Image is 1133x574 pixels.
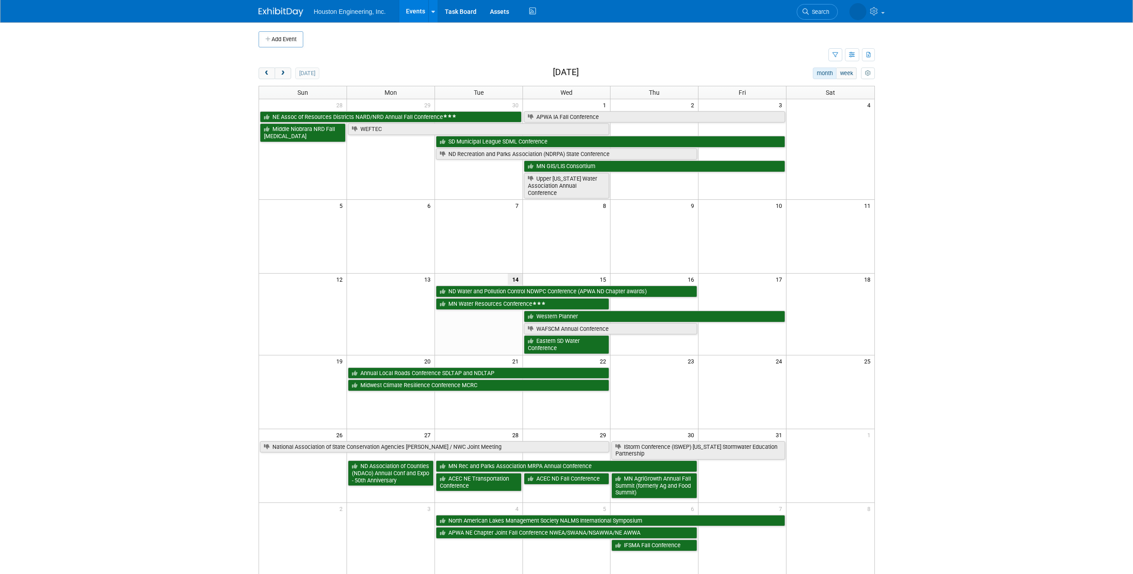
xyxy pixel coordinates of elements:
span: 5 [339,200,347,211]
a: IStorm Conference (ISWEP) [US_STATE] Stormwater Education Partnership [611,441,785,460]
span: 28 [511,429,523,440]
a: MN Water Resources Conference [436,298,610,310]
span: 9 [690,200,698,211]
img: Heidi Joarnt [849,3,866,20]
h2: [DATE] [553,68,579,77]
a: APWA IA Fall Conference [524,111,786,123]
span: 16 [687,274,698,285]
span: 30 [687,429,698,440]
span: 6 [426,200,435,211]
button: Add Event [259,31,303,47]
button: next [275,68,291,79]
span: 17 [775,274,786,285]
a: Search [797,4,838,20]
button: [DATE] [295,68,319,79]
span: 28 [335,99,347,110]
a: SD Municipal League SDML Conference [436,136,785,148]
span: 23 [687,355,698,367]
span: Sun [297,89,308,96]
button: myCustomButton [861,68,874,79]
a: WEFTEC [348,123,610,135]
a: Upper [US_STATE] Water Association Annual Conference [524,173,610,198]
span: 24 [775,355,786,367]
span: Search [809,8,829,15]
span: 8 [866,503,874,514]
i: Personalize Calendar [865,71,871,76]
span: 2 [339,503,347,514]
span: 3 [778,99,786,110]
span: Houston Engineering, Inc. [314,8,386,15]
a: MN Rec and Parks Association MRPA Annual Conference [436,460,698,472]
a: APWA NE Chapter Joint Fall Conference NWEA/SWANA/NSAWWA/NE AWWA [436,527,698,539]
span: 18 [863,274,874,285]
a: Western Planner [524,311,786,322]
a: NE Assoc of Resources Districts NARD/NRD Annual Fall Conference [260,111,522,123]
span: 5 [602,503,610,514]
span: 3 [426,503,435,514]
a: Middle Niobrara NRD Fall [MEDICAL_DATA] [260,123,346,142]
span: 1 [866,429,874,440]
a: Eastern SD Water Conference [524,335,610,354]
button: prev [259,68,275,79]
span: 4 [514,503,523,514]
span: 30 [511,99,523,110]
span: 7 [514,200,523,211]
a: ACEC NE Transportation Conference [436,473,522,491]
span: 27 [423,429,435,440]
span: 10 [775,200,786,211]
a: IFSMA Fall Conference [611,540,697,551]
span: 29 [423,99,435,110]
span: Mon [385,89,397,96]
span: 15 [599,274,610,285]
span: 20 [423,355,435,367]
span: 2 [690,99,698,110]
span: Tue [474,89,484,96]
span: 7 [778,503,786,514]
a: North American Lakes Management Society NALMS International Symposium [436,515,785,527]
img: ExhibitDay [259,8,303,17]
span: Thu [649,89,660,96]
a: ND Recreation and Parks Association (NDRPA) State Conference [436,148,698,160]
span: 26 [335,429,347,440]
a: Annual Local Roads Conference SDLTAP and NDLTAP [348,367,610,379]
button: week [836,68,857,79]
a: ND Association of Counties (NDACo) Annual Conf and Expo - 50th Anniversary [348,460,434,486]
span: 21 [511,355,523,367]
span: 1 [602,99,610,110]
span: 11 [863,200,874,211]
span: 14 [508,274,523,285]
span: 31 [775,429,786,440]
span: 4 [866,99,874,110]
a: Midwest Climate Resilience Conference MCRC [348,380,610,391]
span: 29 [599,429,610,440]
a: MN GIS/LIS Consortium [524,160,786,172]
a: ND Water and Pollution Control NDWPC Conference (APWA ND Chapter awards) [436,286,698,297]
span: 6 [690,503,698,514]
span: 25 [863,355,874,367]
a: ACEC ND Fall Conference [524,473,610,485]
span: Wed [560,89,573,96]
a: WAFSCM Annual Conference [524,323,698,335]
span: Fri [739,89,746,96]
span: Sat [826,89,835,96]
span: 13 [423,274,435,285]
span: 22 [599,355,610,367]
span: 12 [335,274,347,285]
a: MN AgriGrowth Annual Fall Summit (formerly Ag and Food Summit) [611,473,697,498]
button: month [813,68,836,79]
a: National Association of State Conservation Agencies [PERSON_NAME] / NWC Joint Meeting [260,441,610,453]
span: 19 [335,355,347,367]
span: 8 [602,200,610,211]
